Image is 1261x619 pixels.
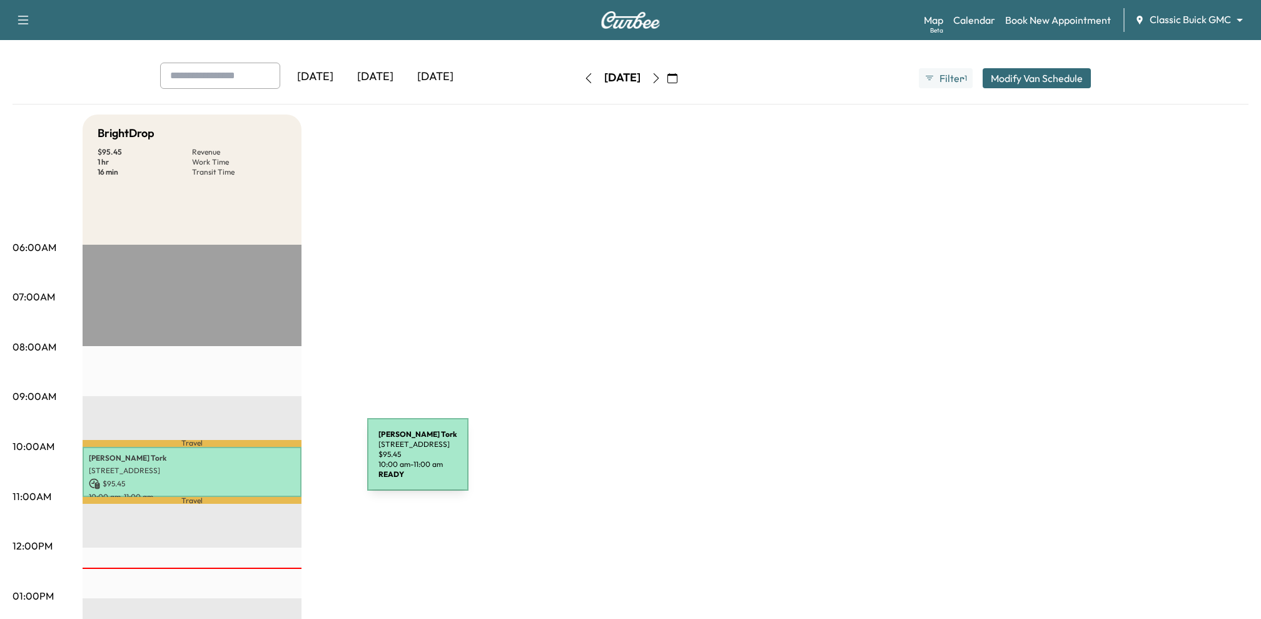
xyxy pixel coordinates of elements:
p: 07:00AM [13,289,55,304]
p: 01:00PM [13,588,54,603]
span: ● [962,75,965,81]
p: 16 min [98,167,192,177]
p: 09:00AM [13,389,56,404]
p: 1 hr [98,157,192,167]
p: [STREET_ADDRESS] [89,466,295,476]
div: [DATE] [285,63,345,91]
p: 11:00AM [13,489,51,504]
span: 1 [965,73,967,83]
h5: BrightDrop [98,125,154,142]
p: 12:00PM [13,538,53,553]
button: Filter●1 [919,68,973,88]
p: Travel [83,497,301,504]
p: Travel [83,440,301,447]
span: Classic Buick GMC [1150,13,1231,27]
p: $ 95.45 [89,478,295,489]
a: Calendar [953,13,995,28]
div: [DATE] [604,70,641,86]
p: 06:00AM [13,240,56,255]
p: 08:00AM [13,339,56,354]
p: $ 95.45 [98,147,192,157]
div: [DATE] [405,63,465,91]
a: Book New Appointment [1005,13,1111,28]
span: Filter [939,71,962,86]
p: Transit Time [192,167,286,177]
a: MapBeta [924,13,943,28]
p: [PERSON_NAME] Tork [89,453,295,463]
p: Revenue [192,147,286,157]
div: [DATE] [345,63,405,91]
p: Work Time [192,157,286,167]
p: 10:00 am - 11:00 am [89,492,295,502]
div: Beta [930,26,943,35]
p: 10:00AM [13,439,54,454]
button: Modify Van Schedule [983,68,1091,88]
img: Curbee Logo [600,11,661,29]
